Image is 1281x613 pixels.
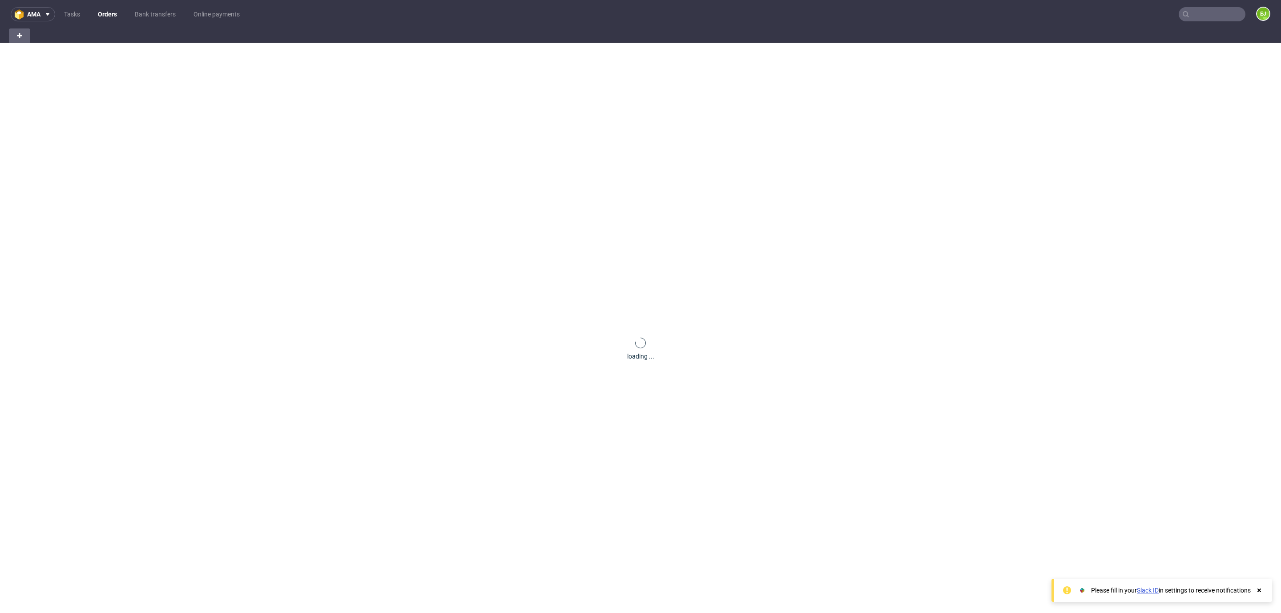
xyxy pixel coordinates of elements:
img: Slack [1078,586,1087,595]
a: Bank transfers [129,7,181,21]
a: Orders [93,7,122,21]
div: loading ... [627,352,654,361]
figcaption: EJ [1257,8,1269,20]
a: Tasks [59,7,85,21]
a: Online payments [188,7,245,21]
a: Slack ID [1137,587,1159,594]
span: ama [27,11,40,17]
img: logo [15,9,27,20]
button: ama [11,7,55,21]
div: Please fill in your in settings to receive notifications [1091,586,1251,595]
